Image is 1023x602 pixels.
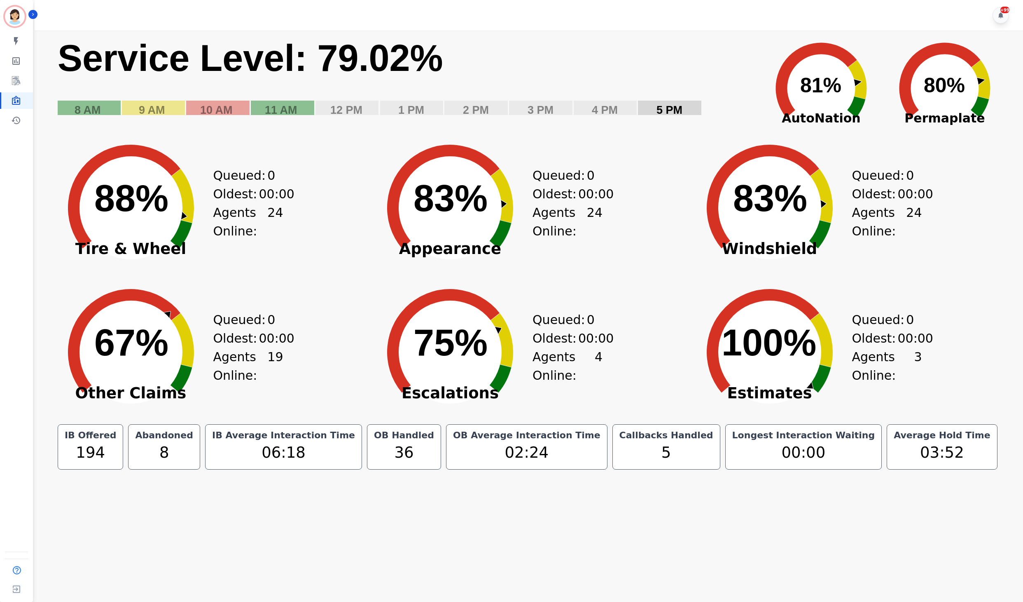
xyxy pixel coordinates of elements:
div: 06:18 [210,441,357,464]
text: 2 PM [463,104,489,116]
span: 24 [906,203,922,240]
div: Queued: [852,310,914,329]
text: 80% [924,74,965,97]
div: Agents Online: [533,348,603,385]
div: Oldest: [852,185,914,203]
text: 100% [722,322,816,363]
div: Oldest: [852,329,914,348]
div: Queued: [533,166,594,185]
div: 02:24 [451,441,602,464]
span: 0 [587,166,595,185]
span: 3 [914,348,922,385]
span: AutoNation [759,109,883,127]
div: 194 [63,441,118,464]
div: Agents Online: [852,203,922,240]
div: Agents Online: [533,203,603,240]
span: 0 [587,310,595,329]
text: 11 AM [265,104,297,116]
div: OB Average Interaction Time [451,430,602,441]
div: Agents Online: [213,203,283,240]
div: Abandoned [133,430,194,441]
span: 4 [595,348,603,385]
span: Windshield [687,245,852,253]
text: 4 PM [592,104,618,116]
span: 0 [906,166,914,185]
text: 81% [800,74,841,97]
div: Queued: [852,166,914,185]
span: Escalations [368,389,533,397]
div: Queued: [213,166,275,185]
span: 24 [587,203,603,240]
text: Service Level: 79.02% [58,38,443,79]
text: 88% [94,178,168,219]
div: Longest Interaction Waiting [731,430,877,441]
div: 8 [133,441,194,464]
div: Oldest: [213,185,275,203]
text: 8 AM [75,104,101,116]
text: 67% [94,322,168,363]
span: 00:00 [259,185,294,203]
text: 12 PM [330,104,362,116]
div: Agents Online: [213,348,283,385]
span: 0 [267,166,275,185]
div: Callbacks Handled [618,430,715,441]
text: 5 PM [656,104,682,116]
span: 19 [267,348,283,385]
span: 24 [267,203,283,240]
div: 00:00 [731,441,877,464]
div: +99 [1000,7,1009,13]
text: 83% [413,178,488,219]
div: OB Handled [372,430,436,441]
div: Oldest: [533,185,594,203]
div: IB Offered [63,430,118,441]
div: Oldest: [213,329,275,348]
span: 00:00 [578,185,614,203]
span: 00:00 [578,329,614,348]
text: 10 AM [200,104,233,116]
span: Other Claims [49,389,213,397]
span: 00:00 [259,329,294,348]
text: 83% [733,178,807,219]
div: 5 [618,441,715,464]
text: 1 PM [398,104,424,116]
text: 9 AM [139,104,165,116]
svg: Service Level: 0% [57,36,754,129]
div: 36 [372,441,436,464]
div: Average Hold Time [892,430,992,441]
div: 03:52 [892,441,992,464]
text: 3 PM [528,104,554,116]
span: 00:00 [897,329,933,348]
div: Queued: [533,310,594,329]
div: IB Average Interaction Time [210,430,357,441]
span: Estimates [687,389,852,397]
span: Appearance [368,245,533,253]
div: Agents Online: [852,348,922,385]
span: Tire & Wheel [49,245,213,253]
div: Oldest: [533,329,594,348]
text: 75% [413,322,488,363]
span: 0 [906,310,914,329]
div: Queued: [213,310,275,329]
span: Permaplate [883,109,1007,127]
span: 0 [267,310,275,329]
span: 00:00 [897,185,933,203]
img: Bordered avatar [5,7,25,26]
